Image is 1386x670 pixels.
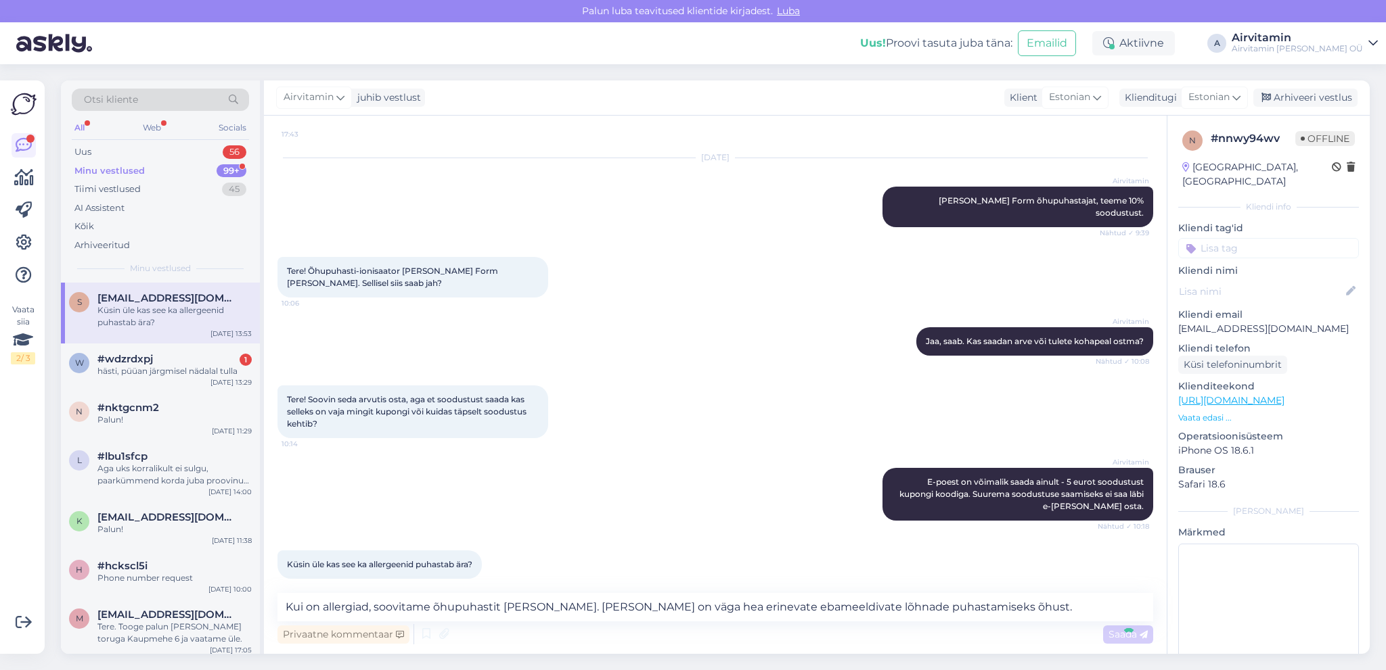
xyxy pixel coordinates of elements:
[210,329,252,339] div: [DATE] 13:53
[1189,135,1196,145] span: n
[74,164,145,178] div: Minu vestlused
[210,377,252,387] div: [DATE] 13:29
[74,145,91,159] div: Uus
[1098,521,1149,531] span: Nähtud ✓ 10:18
[282,129,332,139] span: 17:43
[1004,91,1037,105] div: Klient
[11,304,35,364] div: Vaata siia
[1096,356,1149,366] span: Nähtud ✓ 10:08
[216,119,249,137] div: Socials
[1295,131,1355,146] span: Offline
[84,93,138,107] span: Otsi kliente
[208,584,252,594] div: [DATE] 10:00
[277,151,1153,164] div: [DATE]
[282,439,332,449] span: 10:14
[352,91,421,105] div: juhib vestlust
[97,450,148,462] span: #lbu1sfcp
[1119,91,1177,105] div: Klienditugi
[1178,264,1359,278] p: Kliendi nimi
[1178,463,1359,477] p: Brauser
[1179,284,1343,299] input: Lisa nimi
[222,183,246,196] div: 45
[1098,176,1149,186] span: Airvitamin
[97,511,238,523] span: kaie666@gmail.com
[282,579,332,590] span: 13:53
[1232,32,1363,43] div: Airvitamin
[75,358,84,368] span: w
[282,298,332,308] span: 10:06
[97,292,238,304] span: sanderlaas37@gmail.com
[210,645,252,655] div: [DATE] 17:05
[1092,31,1175,55] div: Aktiivne
[1178,221,1359,235] p: Kliendi tag'id
[939,195,1146,218] span: [PERSON_NAME] Form õhupuhastajat, teeme 10% soodustust.
[1178,201,1359,213] div: Kliendi info
[240,354,252,366] div: 1
[1211,130,1295,147] div: # nnwy94wv
[77,455,82,465] span: l
[1253,89,1358,107] div: Arhiveeri vestlus
[223,145,246,159] div: 56
[1178,412,1359,424] p: Vaata edasi ...
[140,119,164,137] div: Web
[97,621,252,645] div: Tere. Tooge palun [PERSON_NAME] toruga Kaupmehe 6 ja vaatame üle.
[76,406,83,416] span: n
[217,164,246,178] div: 99+
[97,608,238,621] span: maris_20@msn.com
[97,523,252,535] div: Palun!
[130,262,191,274] span: Minu vestlused
[1178,444,1359,458] p: iPhone OS 18.6.1
[1178,505,1359,517] div: [PERSON_NAME]
[1098,228,1149,238] span: Nähtud ✓ 9:39
[899,477,1146,511] span: E-poest on võimalik saada ainult - 5 eurot soodustust kupongi koodiga. Suurema soodustuse saamise...
[97,462,252,487] div: Aga uks korralikult ei sulgu, paarkümmend korda juba proovinud ja sättinud.. et ainult teibiga vi...
[1232,32,1378,54] a: AirvitaminAirvitamin [PERSON_NAME] OÜ
[74,220,94,233] div: Kõik
[1178,341,1359,356] p: Kliendi telefon
[212,535,252,546] div: [DATE] 11:38
[1178,238,1359,258] input: Lisa tag
[97,353,153,365] span: #wdzrdxpj
[97,572,252,584] div: Phone number request
[1178,394,1284,406] a: [URL][DOMAIN_NAME]
[284,90,334,105] span: Airvitamin
[1178,525,1359,540] p: Märkmed
[11,91,37,117] img: Askly Logo
[208,487,252,497] div: [DATE] 14:00
[97,414,252,426] div: Palun!
[287,559,472,569] span: Küsin üle kas see ka allergeenid puhastab ära?
[773,5,804,17] span: Luba
[287,394,529,429] span: Tere! Soovin seda arvutis osta, aga et soodustust saada kas selleks on vaja mingit kupongi või ku...
[76,516,83,526] span: k
[1098,457,1149,467] span: Airvitamin
[97,304,252,329] div: Küsin üle kas see ka allergeenid puhastab ära?
[1098,316,1149,327] span: Airvitamin
[1188,90,1230,105] span: Estonian
[74,239,130,252] div: Arhiveeritud
[1178,477,1359,492] p: Safari 18.6
[1049,90,1090,105] span: Estonian
[97,365,252,377] div: hästi, püüan järgmisel nädalal tulla
[1207,34,1226,53] div: A
[1178,429,1359,444] p: Operatsioonisüsteem
[97,402,159,414] span: #nktgcnm2
[212,426,252,436] div: [DATE] 11:29
[76,565,83,575] span: h
[1018,30,1076,56] button: Emailid
[1232,43,1363,54] div: Airvitamin [PERSON_NAME] OÜ
[97,560,148,572] span: #hckscl5i
[1182,160,1332,189] div: [GEOGRAPHIC_DATA], [GEOGRAPHIC_DATA]
[287,266,500,288] span: Tere! Õhupuhasti-ionisaator [PERSON_NAME] Form [PERSON_NAME]. Sellisel siis saab jah?
[926,336,1144,346] span: Jaa, saab. Kas saadan arve või tulete kohapeal ostma?
[1178,379,1359,393] p: Klienditeekond
[1178,322,1359,336] p: [EMAIL_ADDRESS][DOMAIN_NAME]
[76,613,83,623] span: m
[1178,356,1287,374] div: Küsi telefoninumbrit
[1178,308,1359,322] p: Kliendi email
[860,37,886,49] b: Uus!
[11,352,35,364] div: 2 / 3
[72,119,87,137] div: All
[74,201,125,215] div: AI Assistent
[74,183,141,196] div: Tiimi vestlused
[860,35,1012,51] div: Proovi tasuta juba täna:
